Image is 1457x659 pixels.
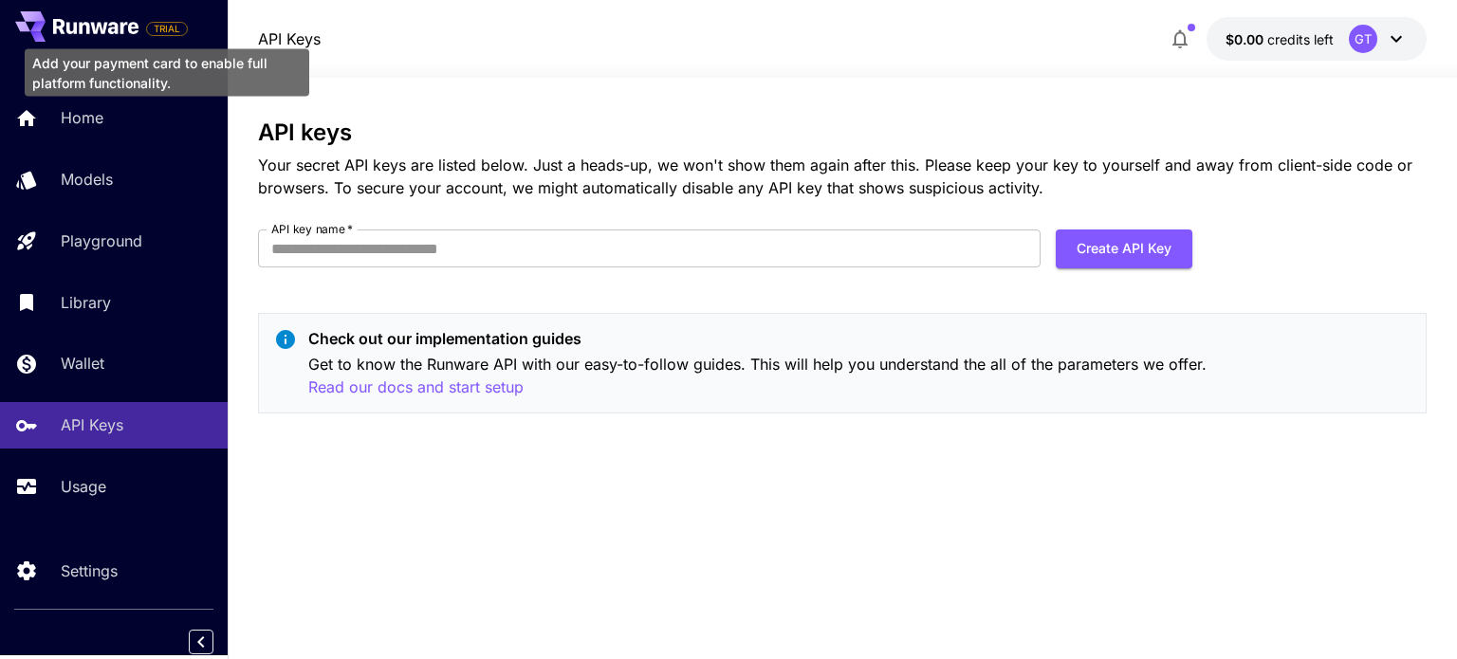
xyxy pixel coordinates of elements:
div: Add your payment card to enable full platform functionality. [25,49,309,97]
p: Playground [61,229,142,252]
nav: breadcrumb [258,27,321,50]
p: Your secret API keys are listed below. Just a heads-up, we won't show them again after this. Plea... [258,154,1426,199]
a: API Keys [258,27,321,50]
p: Get to know the Runware API with our easy-to-follow guides. This will help you understand the all... [308,353,1410,399]
h3: API keys [258,119,1426,146]
span: $0.00 [1226,31,1267,47]
p: Settings [61,559,118,582]
p: Check out our implementation guides [308,327,1410,350]
p: Models [61,168,113,191]
div: GT [1349,25,1377,53]
p: Wallet [61,352,104,375]
p: Home [61,106,103,129]
p: Usage [61,475,106,498]
div: Collapse sidebar [203,625,228,659]
p: Library [61,291,111,314]
label: API key name [271,221,353,237]
span: Add your payment card to enable full platform functionality. [146,17,188,40]
span: TRIAL [147,22,187,36]
div: $0.00 [1226,29,1334,49]
p: API Keys [61,413,123,436]
button: Collapse sidebar [189,630,213,654]
button: Read our docs and start setup [308,375,524,399]
span: credits left [1267,31,1334,47]
button: Create API Key [1056,229,1192,268]
button: $0.00GT [1207,17,1427,61]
